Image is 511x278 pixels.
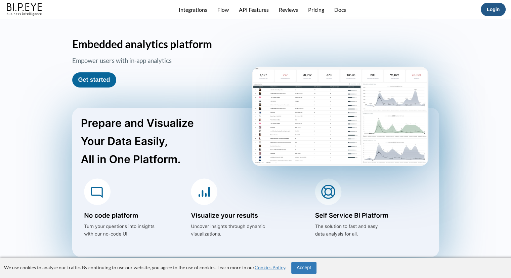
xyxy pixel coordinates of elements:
button: Accept [291,262,316,274]
a: Get started [78,76,110,83]
button: Login [481,3,506,16]
a: API Features [239,6,269,13]
a: Login [487,7,500,12]
h3: Empower users with in-app analytics [72,57,249,66]
p: We use cookies to analyze our traffic. By continuing to use our website, you agree to the use of ... [4,264,286,271]
button: Get started [72,72,116,88]
a: Cookies Policy [255,265,285,270]
h1: Embedded analytics platform [72,37,439,50]
a: Flow [217,6,229,13]
img: homePageScreen2.png [252,67,428,166]
a: Reviews [279,6,298,13]
a: Integrations [179,6,207,13]
a: Pricing [308,6,324,13]
img: bipeye-logo [5,1,44,16]
a: Docs [334,6,346,13]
